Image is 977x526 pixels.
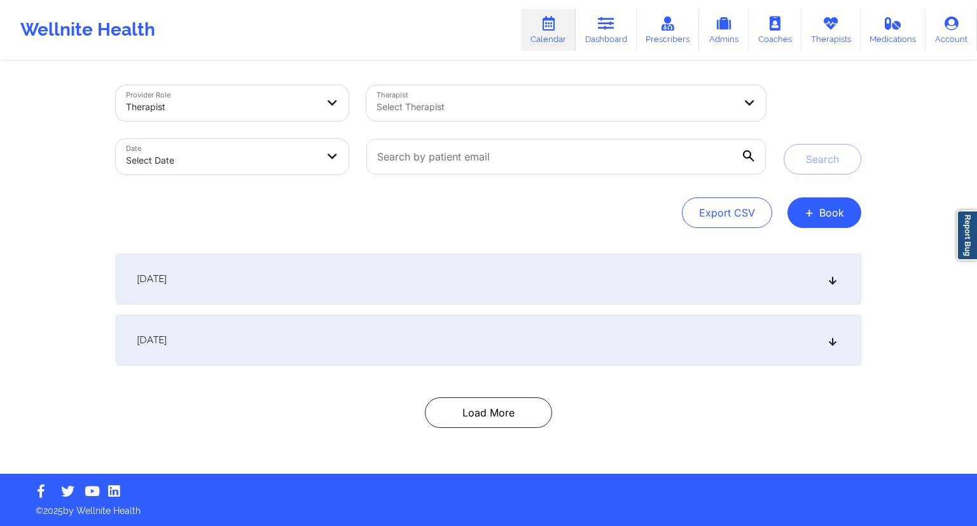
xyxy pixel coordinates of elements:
div: Select Date [126,146,317,174]
button: Search [784,144,861,174]
a: Therapists [801,9,861,51]
input: Search by patient email [366,139,766,174]
span: [DATE] [137,273,167,285]
div: Therapist [126,93,317,121]
span: + [805,209,814,216]
a: Account [925,9,977,51]
a: Admins [699,9,749,51]
span: [DATE] [137,334,167,346]
a: Dashboard [576,9,637,51]
a: Prescribers [637,9,700,51]
button: Export CSV [682,197,772,228]
button: Load More [425,397,552,428]
button: +Book [787,197,861,228]
a: Calendar [521,9,576,51]
a: Coaches [749,9,801,51]
a: Report Bug [957,210,977,260]
p: © 2025 by Wellnite Health [27,495,950,517]
a: Medications [861,9,926,51]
